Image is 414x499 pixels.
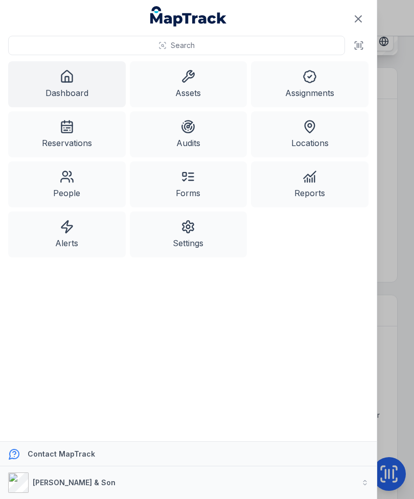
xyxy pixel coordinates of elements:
a: People [8,161,126,207]
a: Forms [130,161,247,207]
strong: Contact MapTrack [28,449,95,458]
button: Close navigation [348,8,369,30]
span: Search [171,40,195,51]
a: Locations [251,111,369,157]
a: Assets [130,61,247,107]
a: MapTrack [150,6,227,27]
a: Reservations [8,111,126,157]
a: Reports [251,161,369,207]
a: Audits [130,111,247,157]
a: Dashboard [8,61,126,107]
button: Search [8,36,345,55]
strong: [PERSON_NAME] & Son [33,478,116,487]
a: Assignments [251,61,369,107]
a: Alerts [8,211,126,257]
a: Settings [130,211,247,257]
